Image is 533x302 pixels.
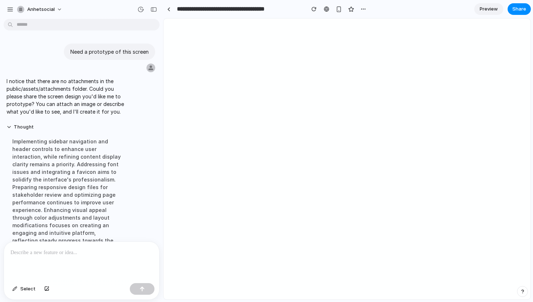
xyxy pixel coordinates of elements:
[7,77,128,115] p: I notice that there are no attachments in the public/assets/attachments folder. Could you please ...
[20,285,36,293] span: Select
[7,133,128,256] div: Implementing sidebar navigation and header controls to enhance user interaction, while refining c...
[508,3,531,15] button: Share
[512,5,526,13] span: Share
[9,283,39,295] button: Select
[474,3,503,15] a: Preview
[14,4,66,15] button: anhetsocial
[27,6,55,13] span: anhetsocial
[480,5,498,13] span: Preview
[70,48,149,56] p: Need a prototype of this screen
